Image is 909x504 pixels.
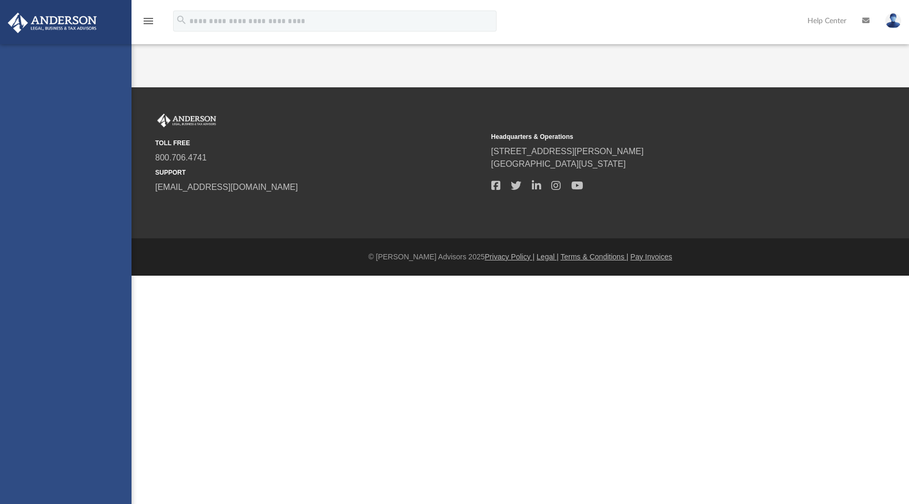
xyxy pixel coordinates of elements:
[630,253,672,261] a: Pay Invoices
[155,183,298,191] a: [EMAIL_ADDRESS][DOMAIN_NAME]
[537,253,559,261] a: Legal |
[155,114,218,127] img: Anderson Advisors Platinum Portal
[142,15,155,27] i: menu
[491,132,820,142] small: Headquarters & Operations
[142,20,155,27] a: menu
[561,253,629,261] a: Terms & Conditions |
[132,251,909,263] div: © [PERSON_NAME] Advisors 2025
[485,253,535,261] a: Privacy Policy |
[155,138,484,148] small: TOLL FREE
[155,168,484,177] small: SUPPORT
[155,153,207,162] a: 800.706.4741
[176,14,187,26] i: search
[885,13,901,28] img: User Pic
[491,159,626,168] a: [GEOGRAPHIC_DATA][US_STATE]
[491,147,644,156] a: [STREET_ADDRESS][PERSON_NAME]
[5,13,100,33] img: Anderson Advisors Platinum Portal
